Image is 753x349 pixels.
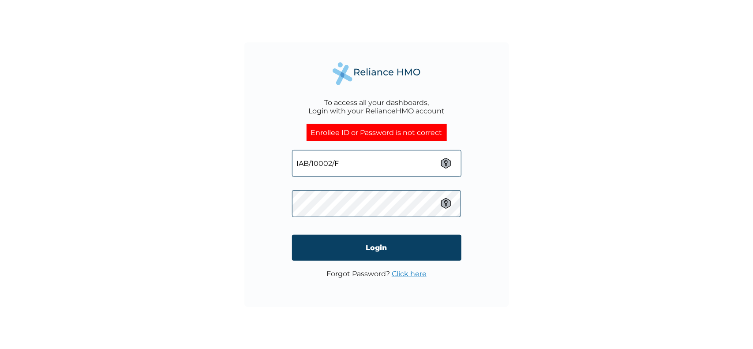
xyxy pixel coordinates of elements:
[308,98,445,115] div: To access all your dashboards, Login with your RelianceHMO account
[392,270,427,278] a: Click here
[307,124,447,141] div: Enrollee ID or Password is not correct
[333,62,421,85] img: Reliance Health's Logo
[326,270,427,278] p: Forgot Password?
[292,150,461,177] input: Email address or HMO ID
[292,235,461,261] input: Login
